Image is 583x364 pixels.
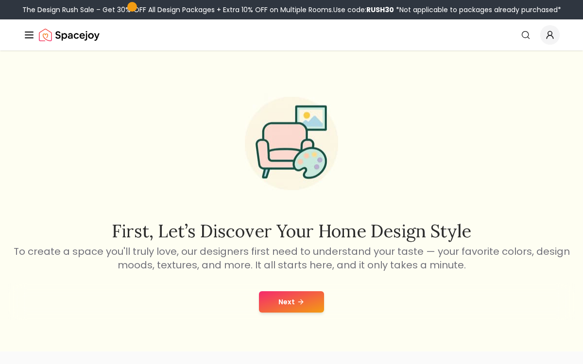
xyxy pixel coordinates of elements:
[12,221,571,241] h2: First, let’s discover your home design style
[229,82,354,206] img: Start Style Quiz Illustration
[333,5,394,15] span: Use code:
[259,291,324,313] button: Next
[366,5,394,15] b: RUSH30
[39,25,100,45] img: Spacejoy Logo
[22,5,561,15] div: The Design Rush Sale – Get 30% OFF All Design Packages + Extra 10% OFF on Multiple Rooms.
[23,19,560,50] nav: Global
[394,5,561,15] span: *Not applicable to packages already purchased*
[39,25,100,45] a: Spacejoy
[12,245,571,272] p: To create a space you'll truly love, our designers first need to understand your taste — your fav...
